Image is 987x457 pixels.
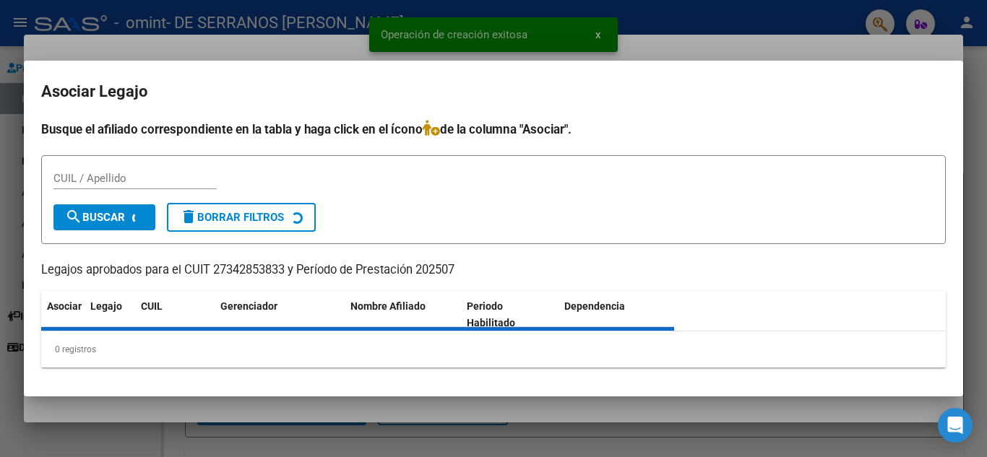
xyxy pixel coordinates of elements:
[53,204,155,230] button: Buscar
[220,300,277,312] span: Gerenciador
[41,120,946,139] h4: Busque el afiliado correspondiente en la tabla y haga click en el ícono de la columna "Asociar".
[41,261,946,279] p: Legajos aprobados para el CUIT 27342853833 y Período de Prestación 202507
[461,291,559,339] datatable-header-cell: Periodo Habilitado
[559,291,675,339] datatable-header-cell: Dependencia
[564,300,625,312] span: Dependencia
[90,300,122,312] span: Legajo
[467,300,515,328] span: Periodo Habilitado
[65,208,82,225] mat-icon: search
[180,208,197,225] mat-icon: delete
[180,211,284,224] span: Borrar Filtros
[135,291,215,339] datatable-header-cell: CUIL
[47,300,82,312] span: Asociar
[345,291,461,339] datatable-header-cell: Nombre Afiliado
[41,331,946,367] div: 0 registros
[41,78,946,105] h2: Asociar Legajo
[85,291,135,339] datatable-header-cell: Legajo
[65,211,125,224] span: Buscar
[350,300,426,312] span: Nombre Afiliado
[41,291,85,339] datatable-header-cell: Asociar
[141,300,163,312] span: CUIL
[167,203,316,232] button: Borrar Filtros
[215,291,345,339] datatable-header-cell: Gerenciador
[938,408,973,443] div: Open Intercom Messenger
